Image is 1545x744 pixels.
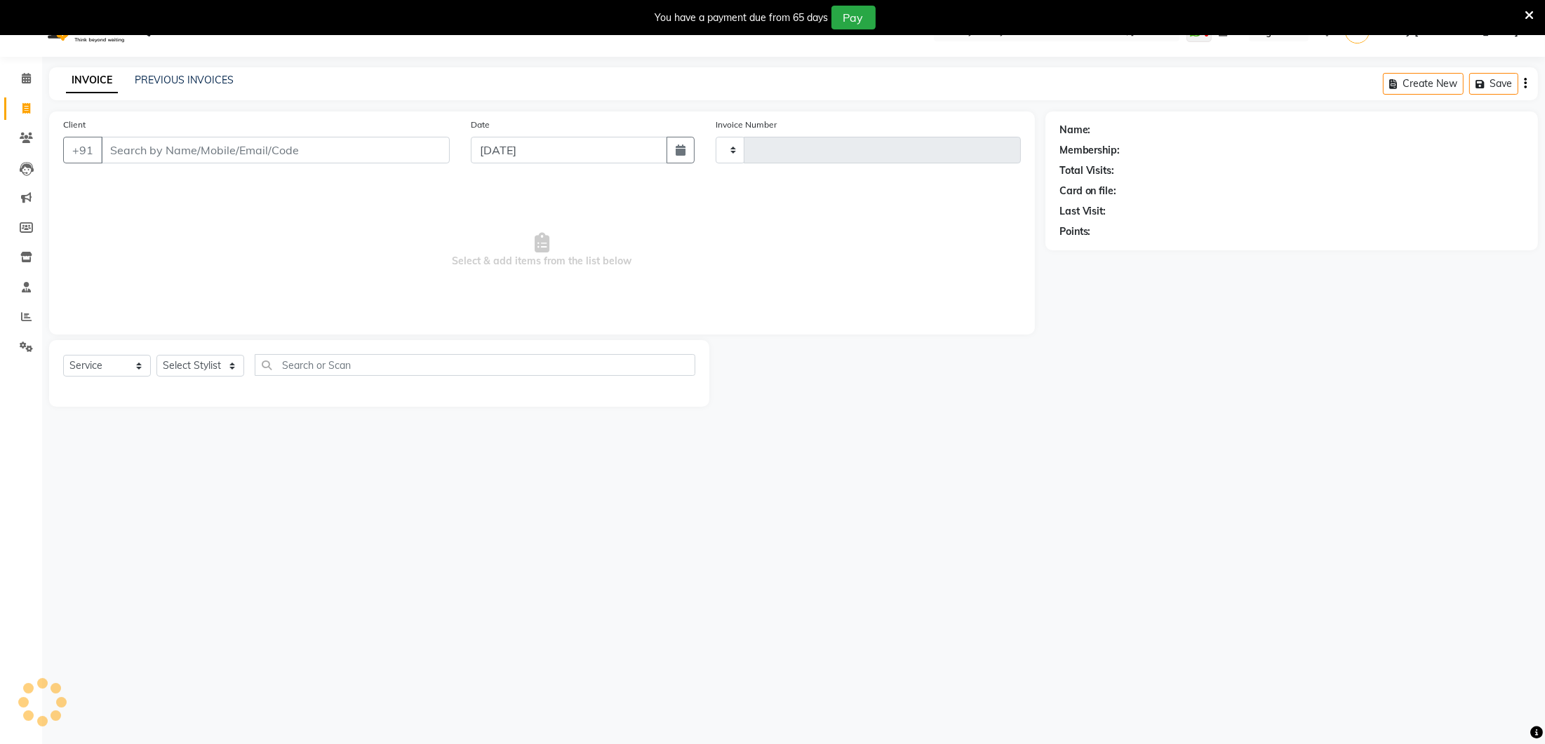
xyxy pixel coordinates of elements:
label: Date [471,119,490,131]
button: Pay [831,6,876,29]
input: Search by Name/Mobile/Email/Code [101,137,450,163]
div: Membership: [1059,143,1121,158]
label: Client [63,119,86,131]
a: PREVIOUS INVOICES [135,74,234,86]
button: +91 [63,137,102,163]
button: Save [1469,73,1518,95]
div: Card on file: [1059,184,1117,198]
label: Invoice Number [716,119,777,131]
div: Total Visits: [1059,163,1115,178]
div: Last Visit: [1059,204,1106,219]
span: Select & add items from the list below [63,180,1021,320]
div: Name: [1059,123,1091,137]
button: Create New [1383,73,1464,95]
div: Points: [1059,224,1091,239]
a: INVOICE [66,68,118,93]
input: Search or Scan [255,354,695,376]
div: You have a payment due from 65 days [655,11,829,25]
